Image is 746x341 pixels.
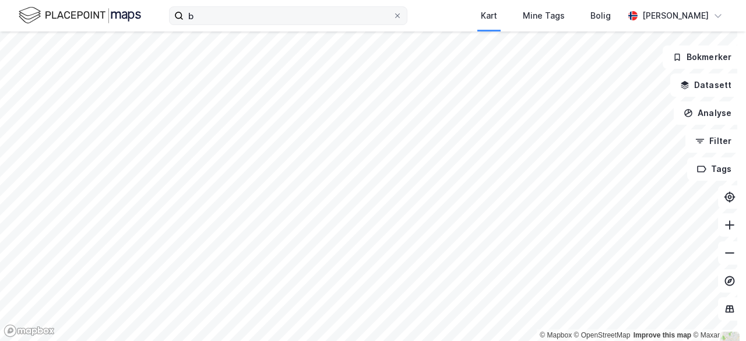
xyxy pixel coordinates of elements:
a: Mapbox [540,331,572,339]
button: Bokmerker [663,45,741,69]
a: Improve this map [634,331,691,339]
input: Søk på adresse, matrikkel, gårdeiere, leietakere eller personer [184,7,393,24]
a: OpenStreetMap [574,331,631,339]
button: Tags [687,157,741,181]
div: Bolig [590,9,611,23]
button: Filter [685,129,741,153]
a: Mapbox homepage [3,324,55,338]
iframe: Chat Widget [688,285,746,341]
div: Kart [481,9,497,23]
div: Kontrollprogram for chat [688,285,746,341]
div: [PERSON_NAME] [642,9,709,23]
button: Datasett [670,73,741,97]
button: Analyse [674,101,741,125]
div: Mine Tags [523,9,565,23]
img: logo.f888ab2527a4732fd821a326f86c7f29.svg [19,5,141,26]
